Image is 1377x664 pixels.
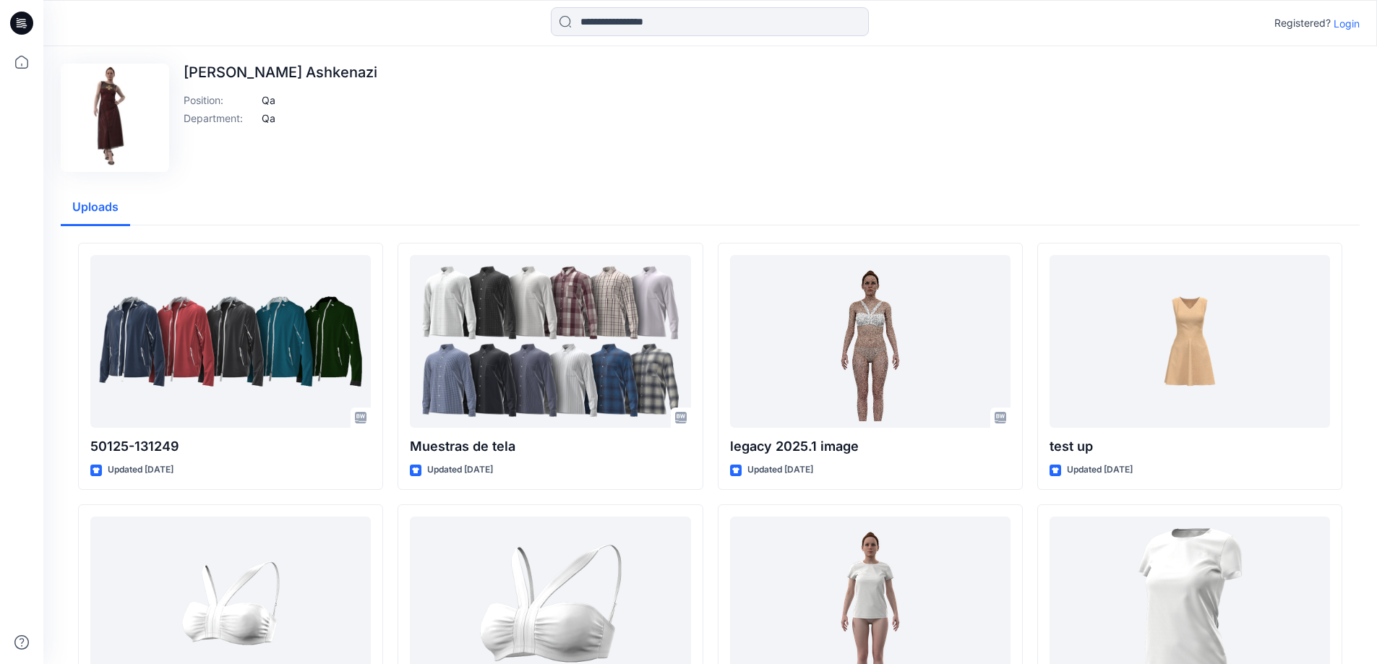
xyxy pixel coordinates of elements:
[1067,462,1133,478] p: Updated [DATE]
[108,462,173,478] p: Updated [DATE]
[184,64,377,81] p: [PERSON_NAME] Ashkenazi
[61,189,130,226] button: Uploads
[64,66,166,169] img: Yael Waitz Ashkenazi
[730,436,1011,457] p: legacy 2025.1 image
[427,462,493,478] p: Updated [DATE]
[1050,436,1330,457] p: test up
[730,255,1011,428] a: legacy 2025.1 image
[1274,14,1331,32] p: Registered?
[90,255,371,428] a: 50125-131249
[184,111,256,126] p: Department :
[262,111,275,126] p: Qa
[184,92,256,108] p: Position :
[262,92,275,108] p: Qa
[1334,16,1360,31] p: Login
[90,436,371,457] p: 50125-131249
[410,255,690,428] a: Muestras de tela
[410,436,690,457] p: Muestras de tela
[747,462,813,478] p: Updated [DATE]
[1050,255,1330,428] a: test up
